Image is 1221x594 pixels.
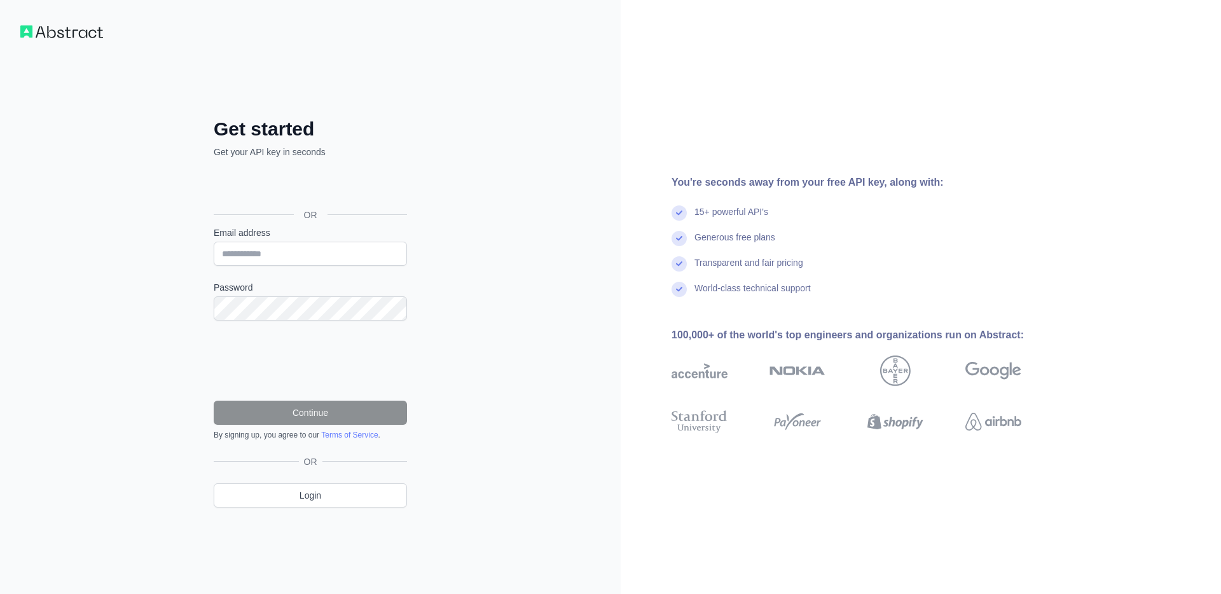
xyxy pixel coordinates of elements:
h2: Get started [214,118,407,141]
img: check mark [672,205,687,221]
img: nokia [769,356,825,386]
div: Transparent and fair pricing [694,256,803,282]
a: Login [214,483,407,508]
div: You're seconds away from your free API key, along with: [672,175,1062,190]
div: 100,000+ of the world's top engineers and organizations run on Abstract: [672,328,1062,343]
div: 15+ powerful API's [694,205,768,231]
img: airbnb [965,408,1021,436]
div: Generous free plans [694,231,775,256]
img: stanford university [672,408,728,436]
img: payoneer [769,408,825,436]
img: shopify [867,408,923,436]
img: google [965,356,1021,386]
img: accenture [672,356,728,386]
label: Password [214,281,407,294]
label: Email address [214,226,407,239]
p: Get your API key in seconds [214,146,407,158]
button: Continue [214,401,407,425]
span: OR [299,455,322,468]
div: World-class technical support [694,282,811,307]
iframe: Sign in with Google Button [207,172,411,200]
iframe: reCAPTCHA [214,336,407,385]
div: By signing up, you agree to our . [214,430,407,440]
img: Workflow [20,25,103,38]
img: bayer [880,356,911,386]
a: Terms of Service [321,431,378,439]
img: check mark [672,282,687,297]
img: check mark [672,256,687,272]
img: check mark [672,231,687,246]
span: OR [294,209,328,221]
